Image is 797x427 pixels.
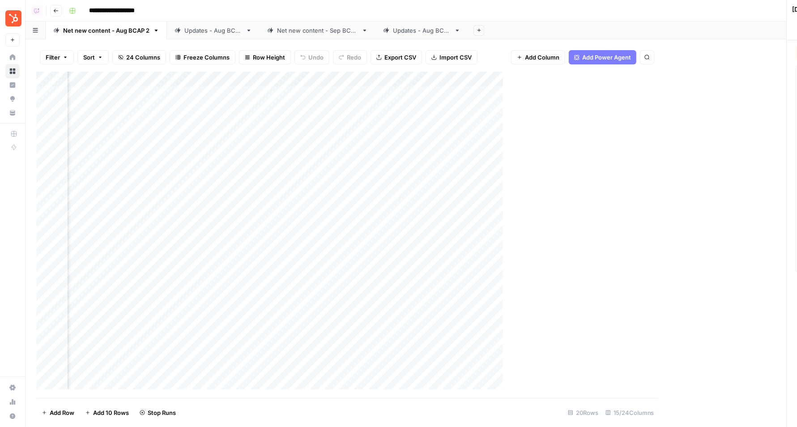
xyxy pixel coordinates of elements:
a: Usage [5,395,20,409]
span: Export CSV [384,53,416,62]
a: Your Data [5,106,20,120]
button: Freeze Columns [170,50,235,64]
button: Add Row [36,406,80,420]
span: Row Height [253,53,285,62]
button: Help + Support [5,409,20,423]
a: Opportunities [5,92,20,106]
button: Sort [77,50,109,64]
button: Workspace: Blog Content Action Plan [5,7,20,30]
a: Updates - Aug BCAP [167,21,260,39]
button: Add 10 Rows [80,406,134,420]
button: Stop Runs [134,406,181,420]
a: Settings [5,380,20,395]
a: Browse [5,64,20,78]
div: Net new content - Sep BCAP [277,26,358,35]
span: Filter [46,53,60,62]
span: Redo [347,53,361,62]
img: Blog Content Action Plan Logo [5,10,21,26]
div: Updates - Aug BCAP [184,26,242,35]
a: Net new content - Sep BCAP [260,21,375,39]
div: Net new content - Aug BCAP 2 [63,26,149,35]
span: 24 Columns [126,53,160,62]
a: Net new content - Aug BCAP 2 [46,21,167,39]
button: Row Height [239,50,291,64]
span: Freeze Columns [183,53,230,62]
span: Add Row [50,408,74,417]
button: Undo [294,50,329,64]
button: Redo [333,50,367,64]
span: Add 10 Rows [93,408,129,417]
span: Undo [308,53,324,62]
button: Filter [40,50,74,64]
span: Stop Runs [148,408,176,417]
button: 24 Columns [112,50,166,64]
button: Export CSV [371,50,422,64]
a: Insights [5,78,20,92]
a: Home [5,50,20,64]
div: Updates - Aug BCAP [393,26,451,35]
span: Sort [83,53,95,62]
a: Updates - Aug BCAP [375,21,468,39]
